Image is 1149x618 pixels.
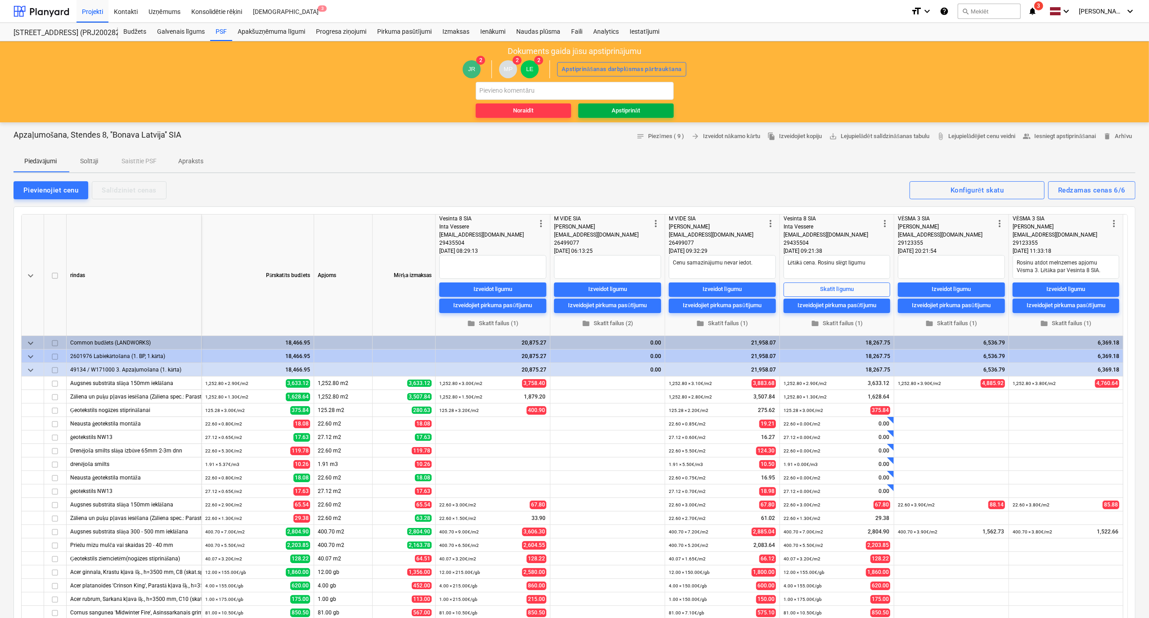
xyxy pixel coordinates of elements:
[784,475,820,480] small: 22.60 × 0.00€ / m2
[1108,218,1119,229] span: more_vert
[205,475,242,480] small: 22.60 × 0.80€ / m2
[784,232,868,238] span: [EMAIL_ADDRESS][DOMAIN_NAME]
[1125,6,1135,17] i: keyboard_arrow_down
[415,461,432,468] span: 10.26
[415,474,432,481] span: 18.08
[669,298,776,313] button: Izveidojiet pirkuma pasūtījumu
[290,406,310,415] span: 375.84
[286,379,310,388] span: 3,633.12
[760,474,776,482] span: 16.95
[1103,131,1132,142] span: Arhīvu
[70,349,198,363] div: 2601976 Labiekārtošana (1. BP, 1.kārta)
[752,393,776,401] span: 3,507.84
[523,393,546,401] span: 1,879.20
[439,232,524,238] span: [EMAIL_ADDRESS][DOMAIN_NAME]
[454,300,532,311] div: Izveidojiet pirkuma pasūtījumu
[412,447,432,454] span: 119.78
[554,215,650,223] div: M VIDE SIA
[290,447,310,455] span: 119.78
[1048,181,1135,199] button: Redzamas cenas 6/6
[439,363,546,376] div: 20,875.27
[314,417,373,430] div: 22.60 m2
[318,5,327,12] span: 3
[499,60,517,78] div: Mārtiņš Pogulis
[787,318,887,328] span: Skatīt failus (1)
[1079,8,1124,15] span: [PERSON_NAME]
[1013,381,1056,386] small: 1,252.80 × 3.80€ / m2
[24,157,57,166] p: Piedāvājumi
[205,394,248,399] small: 1,252.80 × 1.30€ / m2
[898,223,994,231] div: [PERSON_NAME]
[784,223,879,231] div: Inta Vessere
[612,106,640,116] div: Apstiprināt
[898,363,1005,376] div: 6,536.79
[1016,318,1116,328] span: Skatīt failus (1)
[688,130,764,143] button: Izveidot nākamo kārtu
[1013,363,1119,376] div: 6,369.18
[554,247,661,255] div: [DATE] 06:13:25
[1013,247,1119,255] div: [DATE] 11:33:18
[898,381,941,386] small: 1,252.80 × 3.90€ / m2
[314,525,373,538] div: 400.70 m2
[1028,6,1037,17] i: notifications
[412,407,432,414] span: 280.63
[511,23,566,41] div: Naudas plūsma
[513,56,522,65] span: 2
[672,318,772,328] span: Skatīt failus (1)
[691,131,760,142] span: Izveidot nākamo kārtu
[1019,130,1100,143] button: Iesniegt apstiprināšanai
[178,157,203,166] p: Apraksts
[558,318,658,328] span: Skatīt failus (2)
[314,592,373,606] div: 1.00 gb
[554,298,661,313] button: Izveidojiet pirkuma pasūtījumu
[870,406,890,415] span: 375.84
[669,381,712,386] small: 1,252.80 × 3.10€ / m2
[784,381,827,386] small: 1,252.80 × 2.90€ / m2
[829,131,929,142] span: Lejupielādēt salīdzināšanas tabulu
[439,282,546,296] button: Izveidot līgumu
[475,23,511,41] a: Ienākumi
[311,23,372,41] a: Progresa ziņojumi
[624,23,665,41] a: Iestatījumi
[1013,349,1119,363] div: 6,369.18
[70,417,198,430] div: Neausta ģeotekstila montāža
[562,64,682,75] div: Apstiprināšanas darbplūsmas pārtraukšana
[205,421,242,426] small: 22.60 × 0.80€ / m2
[765,218,776,229] span: more_vert
[759,460,776,469] span: 10.50
[554,363,661,376] div: 0.00
[25,365,36,376] span: keyboard_arrow_down
[898,215,994,223] div: VĒSMA 3 SIA
[767,131,822,142] span: Izveidojiet kopiju
[314,215,373,336] div: Apjoms
[669,316,776,330] button: Skatīt failus (1)
[415,420,432,427] span: 18.08
[554,232,639,238] span: [EMAIL_ADDRESS][DOMAIN_NAME]
[205,408,245,413] small: 125.28 × 3.00€ / m2
[70,403,198,416] div: Ģeotekstils nogāzes stiprināšanai
[205,381,248,386] small: 1,252.80 × 2.90€ / m2
[439,349,546,363] div: 20,875.27
[1040,319,1048,327] span: folder
[1013,282,1119,296] button: Izveidot līgumu
[205,363,310,376] div: 18,466.95
[898,316,1005,330] button: Skatīt failus (1)
[372,23,437,41] a: Pirkuma pasūtījumi
[588,284,627,295] div: Izveidot līgumu
[825,130,933,143] a: Lejupielādēt salīdzināšanas tabulu
[439,336,546,349] div: 20,875.27
[504,66,513,72] span: MP
[683,300,762,311] div: Izveidojiet pirkuma pasūtījumu
[767,132,775,140] span: file_copy
[439,394,482,399] small: 1,252.80 × 1.50€ / m2
[568,300,647,311] div: Izveidojiet pirkuma pasūtījumu
[14,181,88,199] button: Pievienojiet cenu
[70,457,198,470] div: drenējoša smilts
[951,184,1004,196] div: Konfigurēt skatu
[1034,1,1043,10] span: 3
[898,282,1005,296] button: Izveidot līgumu
[314,579,373,592] div: 4.00 gb
[415,488,432,495] span: 17.63
[476,103,571,118] button: Noraidīt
